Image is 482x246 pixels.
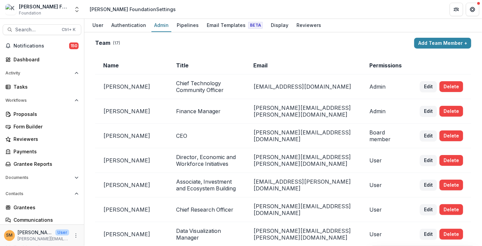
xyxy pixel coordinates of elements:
td: Admin [361,74,412,99]
button: Open Activity [3,68,81,79]
span: Contacts [5,191,72,196]
button: Edit [420,229,437,240]
td: User [361,173,412,197]
td: Chief Research Officer [168,197,246,222]
button: Open Workflows [3,95,81,106]
td: Email [246,57,361,74]
button: Open entity switcher [72,3,82,16]
p: ( 17 ) [113,40,120,46]
button: Open Documents [3,172,81,183]
td: Admin [361,99,412,124]
div: Reviewers [294,20,324,30]
span: Workflows [5,98,72,103]
p: User [55,229,69,236]
td: [PERSON_NAME][EMAIL_ADDRESS][DOMAIN_NAME] [246,124,361,148]
div: Display [268,20,291,30]
div: Tasks [13,83,76,90]
button: Edit [420,81,437,92]
td: Director, Economic and Workforce Initiatives [168,148,246,173]
a: Grantees [3,202,81,213]
a: Reviewers [3,133,81,145]
img: Kapor Foundation [5,4,16,15]
div: Grantee Reports [13,160,76,167]
button: Get Help [466,3,479,16]
div: [PERSON_NAME] Foundation [19,3,69,10]
button: Delete [440,229,463,240]
span: Documents [5,175,72,180]
div: User [90,20,106,30]
a: Proposals [3,109,81,120]
td: User [361,197,412,222]
td: [EMAIL_ADDRESS][PERSON_NAME][DOMAIN_NAME] [246,173,361,197]
h2: Team [95,40,110,46]
a: Grantee Reports [3,158,81,170]
button: Edit [420,155,437,166]
td: Associate, Investment and Ecosystem Building [168,173,246,197]
a: Payments [3,146,81,157]
a: Authentication [109,19,149,32]
nav: breadcrumb [87,4,178,14]
div: Authentication [109,20,149,30]
button: More [72,232,80,240]
td: Chief Technology Community Officer [168,74,246,99]
td: [PERSON_NAME] [95,99,168,124]
td: Title [168,57,246,74]
td: [PERSON_NAME] [95,173,168,197]
button: Delete [440,155,463,166]
td: [PERSON_NAME][EMAIL_ADDRESS][DOMAIN_NAME] [246,197,361,222]
button: Edit [420,204,437,215]
div: Subina Mahal [6,233,13,238]
a: Dashboard [3,54,81,65]
td: Permissions [361,57,412,74]
div: Reviewers [13,135,76,143]
td: [EMAIL_ADDRESS][DOMAIN_NAME] [246,74,361,99]
a: Email Templates Beta [204,19,265,32]
td: CEO [168,124,246,148]
div: Pipelines [174,20,201,30]
div: Payments [13,148,76,155]
p: [PERSON_NAME] [18,229,53,236]
td: Finance Manager [168,99,246,124]
a: Admin [151,19,171,32]
div: Dashboard [13,56,76,63]
span: Foundation [19,10,41,16]
button: Search... [3,24,81,35]
td: [PERSON_NAME] [95,74,168,99]
p: [PERSON_NAME][EMAIL_ADDRESS][PERSON_NAME][DOMAIN_NAME] [18,236,69,242]
span: 150 [69,42,79,49]
span: Search... [15,27,58,33]
td: User [361,148,412,173]
a: Reviewers [294,19,324,32]
button: Edit [420,106,437,117]
button: Open Contacts [3,188,81,199]
a: Pipelines [174,19,201,32]
div: Proposals [13,111,76,118]
button: Delete [440,180,463,190]
button: Delete [440,81,463,92]
a: User [90,19,106,32]
button: Delete [440,106,463,117]
div: Communications [13,216,76,223]
a: Tasks [3,81,81,92]
td: [PERSON_NAME][EMAIL_ADDRESS][PERSON_NAME][DOMAIN_NAME] [246,99,361,124]
span: Beta [248,22,263,29]
button: Delete [440,130,463,141]
div: Grantees [13,204,76,211]
td: [PERSON_NAME] [95,197,168,222]
div: Admin [151,20,171,30]
button: Delete [440,204,463,215]
span: Activity [5,71,72,75]
button: Add Team Member + [414,38,471,49]
div: Form Builder [13,123,76,130]
button: Partners [450,3,463,16]
button: Edit [420,180,437,190]
a: Communications [3,214,81,225]
a: Form Builder [3,121,81,132]
div: Ctrl + K [60,26,77,33]
a: Display [268,19,291,32]
button: Notifications150 [3,40,81,51]
div: Email Templates [204,20,265,30]
td: Board member [361,124,412,148]
td: [PERSON_NAME] [95,124,168,148]
td: [PERSON_NAME] [95,148,168,173]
